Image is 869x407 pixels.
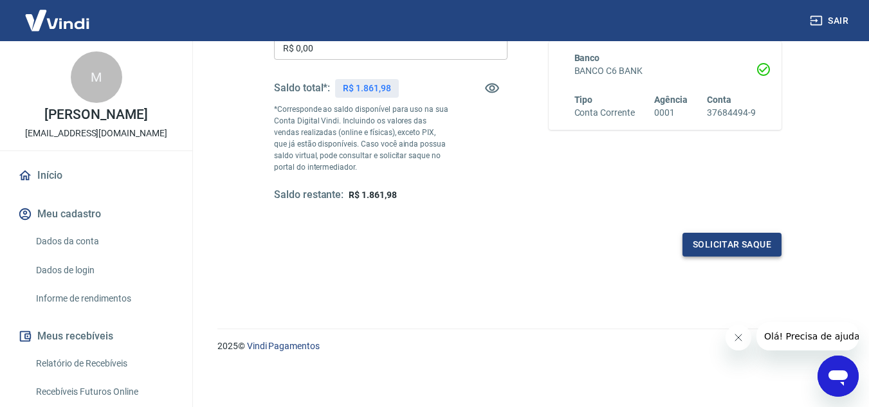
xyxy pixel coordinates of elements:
[31,285,177,312] a: Informe de rendimentos
[31,228,177,255] a: Dados da conta
[15,200,177,228] button: Meu cadastro
[274,82,330,95] h5: Saldo total*:
[726,325,751,350] iframe: Fechar mensagem
[31,379,177,405] a: Recebíveis Futuros Online
[818,356,859,397] iframe: Botão para abrir a janela de mensagens
[756,322,859,350] iframe: Mensagem da empresa
[343,82,390,95] p: R$ 1.861,98
[654,95,688,105] span: Agência
[707,106,756,120] h6: 37684494-9
[349,190,396,200] span: R$ 1.861,98
[682,233,782,257] button: Solicitar saque
[44,108,147,122] p: [PERSON_NAME]
[574,95,593,105] span: Tipo
[574,53,600,63] span: Banco
[8,9,108,19] span: Olá! Precisa de ajuda?
[274,104,449,173] p: *Corresponde ao saldo disponível para uso na sua Conta Digital Vindi. Incluindo os valores das ve...
[217,339,838,353] p: 2025 ©
[15,1,99,40] img: Vindi
[71,51,122,103] div: M
[654,106,688,120] h6: 0001
[15,161,177,190] a: Início
[574,106,635,120] h6: Conta Corrente
[31,350,177,377] a: Relatório de Recebíveis
[31,257,177,284] a: Dados de login
[247,341,320,351] a: Vindi Pagamentos
[574,64,756,78] h6: BANCO C6 BANK
[15,322,177,350] button: Meus recebíveis
[25,127,167,140] p: [EMAIL_ADDRESS][DOMAIN_NAME]
[707,95,731,105] span: Conta
[807,9,854,33] button: Sair
[274,188,343,202] h5: Saldo restante:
